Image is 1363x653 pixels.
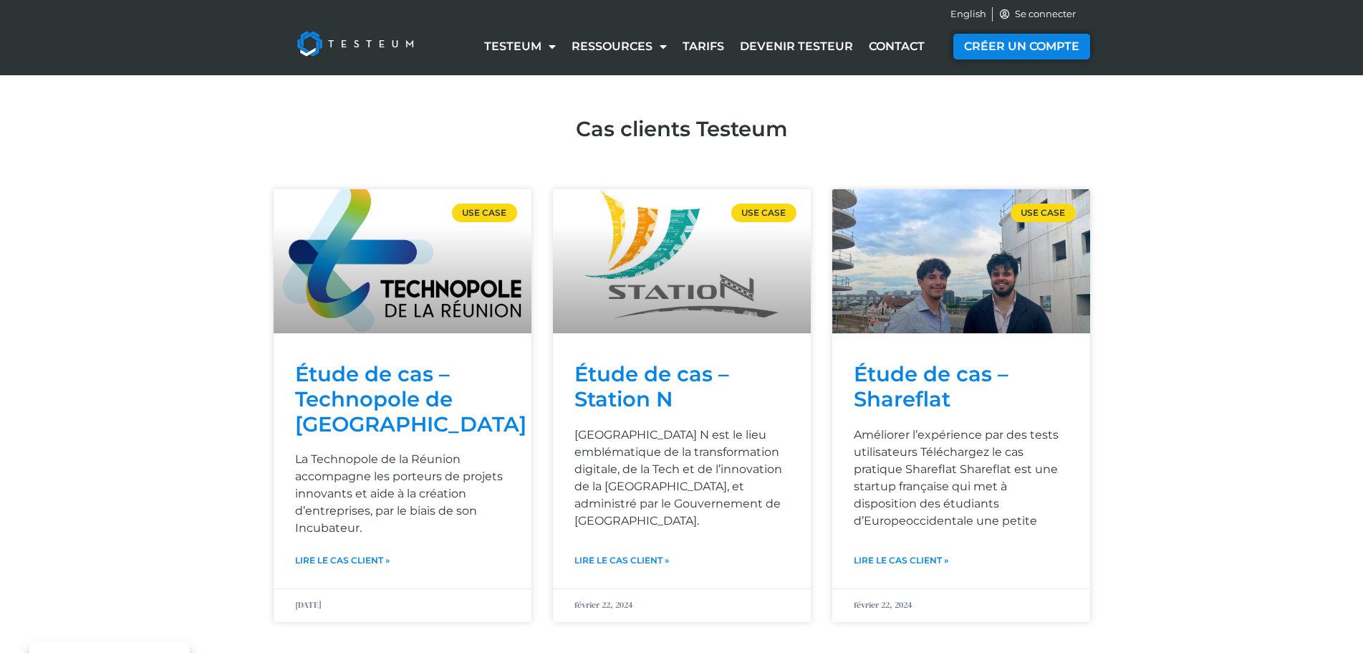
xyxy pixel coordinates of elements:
p: [GEOGRAPHIC_DATA] N est le lieu emblématique de la transformation digitale, de la Tech et de l’in... [574,426,789,530]
nav: Menu [466,30,943,63]
a: Se connecter [998,7,1076,22]
a: English [950,7,986,22]
img: Testeum Logo - Application crowdtesting platform [281,15,430,72]
a: Étude de cas – Technopole de [GEOGRAPHIC_DATA] [295,361,526,437]
a: En savoir plus sur Étude de cas – Technopole de la Réunion [295,554,390,567]
a: En savoir plus sur Étude de cas – Station N [574,554,669,567]
a: Étude de cas – Station N [574,361,729,411]
div: Use case [731,204,796,222]
a: Étude de cas – Shareflat [854,361,1008,411]
span: [DATE] [295,599,322,611]
div: Use case [1011,204,1076,222]
p: La Technopole de la Réunion accompagne les porteurs de projets innovants et aide à la création d’... [295,451,510,537]
a: CRÉER UN COMPTE [953,34,1090,59]
a: Devenir testeur [732,30,861,63]
a: Tarifs [675,30,732,63]
span: février 22, 2024 [574,599,632,611]
h1: Cas clients Testeum [274,118,1090,139]
a: En savoir plus sur Étude de cas – Shareflat [854,554,948,567]
span: février 22, 2024 [854,599,912,611]
a: Ressources [564,30,675,63]
div: Use case [452,204,517,222]
span: Se connecter [1011,7,1076,22]
a: Testeum [476,30,564,63]
span: CRÉER UN COMPTE [964,41,1079,52]
p: Améliorer l’expérience par des tests utilisateurs Téléchargez le cas pratique Shareflat Shareflat... [854,426,1069,530]
a: Contact [861,30,933,63]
